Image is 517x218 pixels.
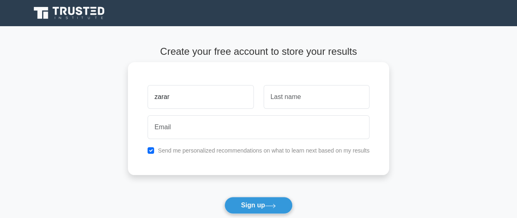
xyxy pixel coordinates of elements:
input: Email [148,115,369,139]
button: Sign up [224,197,293,214]
h4: Create your free account to store your results [128,46,389,58]
label: Send me personalized recommendations on what to learn next based on my results [158,147,369,154]
input: First name [148,85,253,109]
input: Last name [264,85,369,109]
